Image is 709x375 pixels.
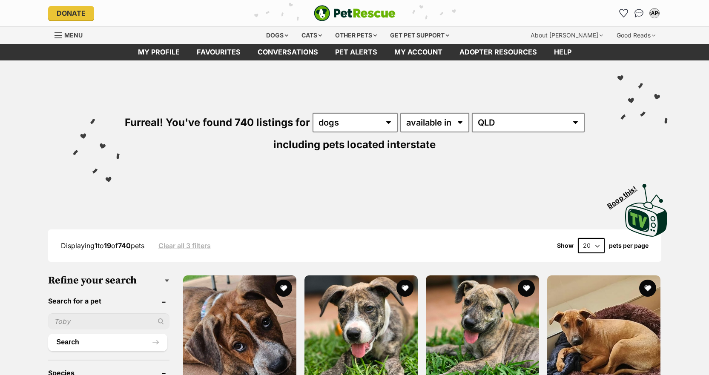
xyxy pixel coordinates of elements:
[188,44,249,60] a: Favourites
[650,9,659,17] div: RAPL
[48,313,169,329] input: Toby
[314,5,396,21] a: PetRescue
[557,242,574,249] span: Show
[611,27,661,44] div: Good Reads
[48,297,169,305] header: Search for a pet
[639,280,656,297] button: favourite
[545,44,580,60] a: Help
[617,6,661,20] ul: Account quick links
[525,27,609,44] div: About [PERSON_NAME]
[48,6,94,20] a: Donate
[518,280,535,297] button: favourite
[296,27,328,44] div: Cats
[634,9,643,17] img: chat-41dd97257d64d25036548639549fe6c8038ab92f7586957e7f3b1b290dea8141.svg
[95,241,98,250] strong: 1
[327,44,386,60] a: Pet alerts
[625,176,668,238] a: Boop this!
[48,275,169,286] h3: Refine your search
[61,241,144,250] span: Displaying to of pets
[617,6,631,20] a: Favourites
[158,242,211,249] a: Clear all 3 filters
[609,242,649,249] label: pets per page
[55,27,89,42] a: Menu
[632,6,646,20] a: Conversations
[625,184,668,237] img: PetRescue TV logo
[249,44,327,60] a: conversations
[275,280,292,297] button: favourite
[129,44,188,60] a: My profile
[396,280,413,297] button: favourite
[273,138,436,151] span: including pets located interstate
[118,241,131,250] strong: 740
[606,179,645,210] span: Boop this!
[329,27,383,44] div: Other pets
[260,27,294,44] div: Dogs
[104,241,111,250] strong: 19
[64,31,83,39] span: Menu
[125,116,310,129] span: Furreal! You've found 740 listings for
[386,44,451,60] a: My account
[648,6,661,20] button: My account
[48,334,167,351] button: Search
[314,5,396,21] img: logo-e224e6f780fb5917bec1dbf3a21bbac754714ae5b6737aabdf751b685950b380.svg
[451,44,545,60] a: Adopter resources
[384,27,455,44] div: Get pet support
